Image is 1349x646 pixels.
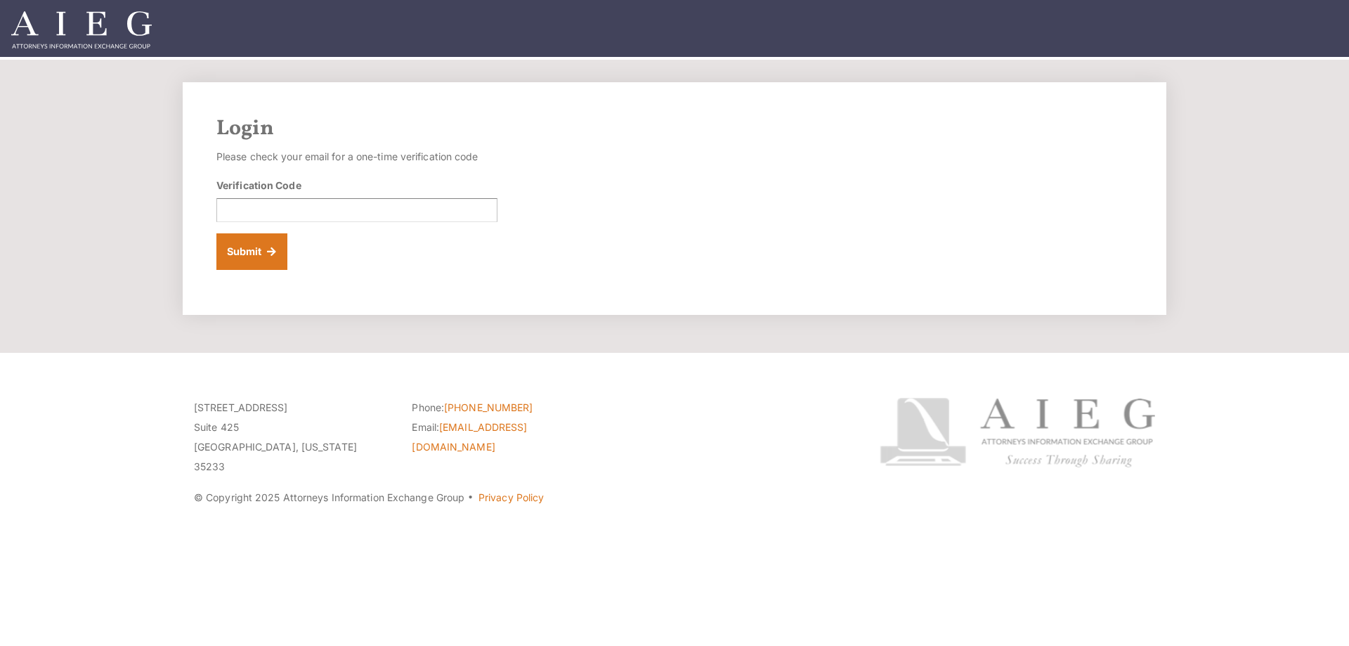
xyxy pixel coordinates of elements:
span: · [467,497,474,504]
label: Verification Code [216,178,301,193]
img: Attorneys Information Exchange Group logo [880,398,1155,467]
li: Email: [412,418,608,457]
li: Phone: [412,398,608,418]
a: [PHONE_NUMBER] [444,401,533,413]
p: Please check your email for a one-time verification code [216,147,497,167]
img: Attorneys Information Exchange Group [11,11,152,49]
p: © Copyright 2025 Attorneys Information Exchange Group [194,488,827,508]
a: [EMAIL_ADDRESS][DOMAIN_NAME] [412,421,527,453]
a: Privacy Policy [478,491,544,503]
p: [STREET_ADDRESS] Suite 425 [GEOGRAPHIC_DATA], [US_STATE] 35233 [194,398,391,477]
h2: Login [216,116,1133,141]
button: Submit [216,233,287,270]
